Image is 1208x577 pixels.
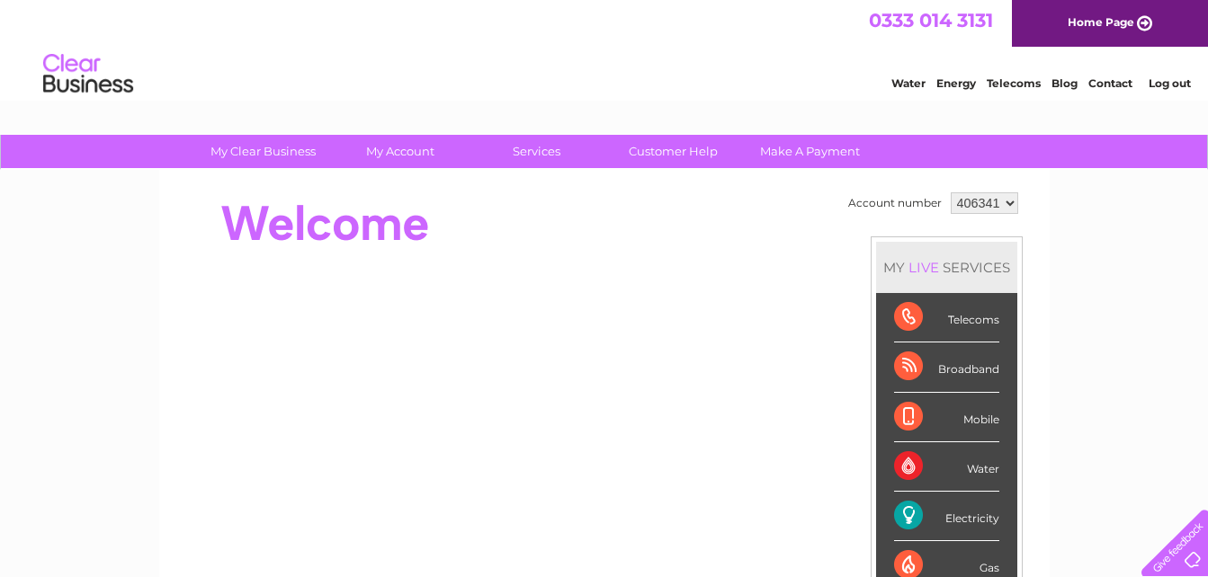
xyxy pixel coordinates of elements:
div: Mobile [894,393,999,442]
img: logo.png [42,47,134,102]
div: MY SERVICES [876,242,1017,293]
a: Energy [936,76,976,90]
a: My Account [326,135,474,168]
td: Account number [844,188,946,218]
a: Water [891,76,926,90]
a: Make A Payment [736,135,884,168]
a: Services [462,135,611,168]
div: Water [894,442,999,492]
div: Telecoms [894,293,999,342]
div: LIVE [905,259,943,276]
div: Clear Business is a trading name of Verastar Limited (registered in [GEOGRAPHIC_DATA] No. 3667643... [180,10,1030,87]
a: Telecoms [987,76,1041,90]
div: Broadband [894,342,999,392]
a: Customer Help [599,135,747,168]
a: 0333 014 3131 [869,9,993,31]
a: Blog [1051,76,1078,90]
a: My Clear Business [189,135,337,168]
a: Log out [1149,76,1191,90]
a: Contact [1088,76,1132,90]
div: Electricity [894,492,999,541]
